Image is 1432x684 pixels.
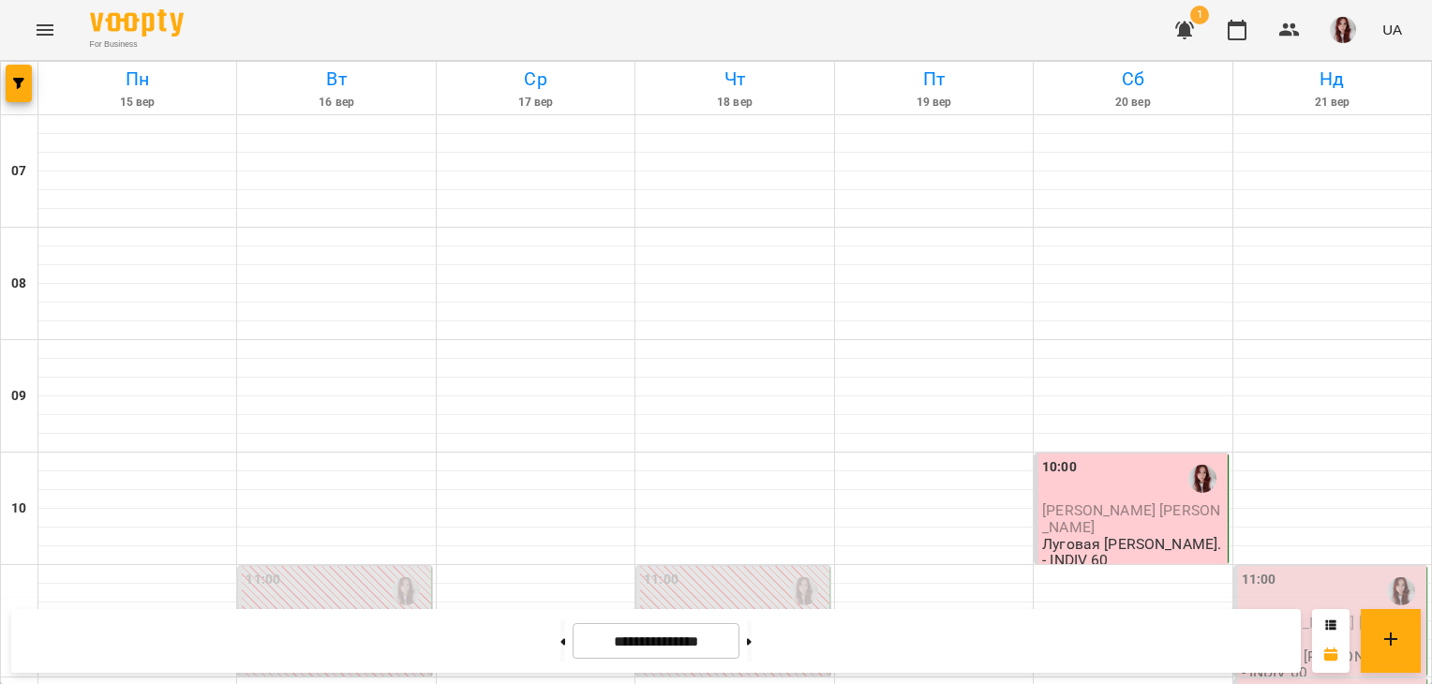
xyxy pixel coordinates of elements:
[1375,12,1410,47] button: UA
[638,94,830,112] h6: 18 вер
[1330,17,1356,43] img: 7cd808451856f5ed132125de41ddf209.jpg
[41,65,233,94] h6: Пн
[90,9,184,37] img: Voopty Logo
[638,65,830,94] h6: Чт
[392,577,420,605] img: Луговая Саломія
[11,386,26,407] h6: 09
[41,94,233,112] h6: 15 вер
[838,94,1030,112] h6: 19 вер
[1042,457,1077,478] label: 10:00
[1037,94,1229,112] h6: 20 вер
[246,570,280,590] label: 11:00
[838,65,1030,94] h6: Пт
[790,577,818,605] img: Луговая Саломія
[11,274,26,294] h6: 08
[1242,570,1276,590] label: 11:00
[1042,536,1223,569] p: Луговая [PERSON_NAME]. - INDIV 60
[440,65,632,94] h6: Ср
[1236,94,1428,112] h6: 21 вер
[11,161,26,182] h6: 07
[1382,20,1402,39] span: UA
[1190,6,1209,24] span: 1
[1236,65,1428,94] h6: Нд
[1037,65,1229,94] h6: Сб
[1188,465,1216,493] img: Луговая Саломія
[90,38,184,51] span: For Business
[240,94,432,112] h6: 16 вер
[644,570,679,590] label: 11:00
[440,94,632,112] h6: 17 вер
[11,498,26,519] h6: 10
[1387,577,1415,605] img: Луговая Саломія
[22,7,67,52] button: Menu
[1042,501,1220,535] span: [PERSON_NAME] [PERSON_NAME]
[240,65,432,94] h6: Вт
